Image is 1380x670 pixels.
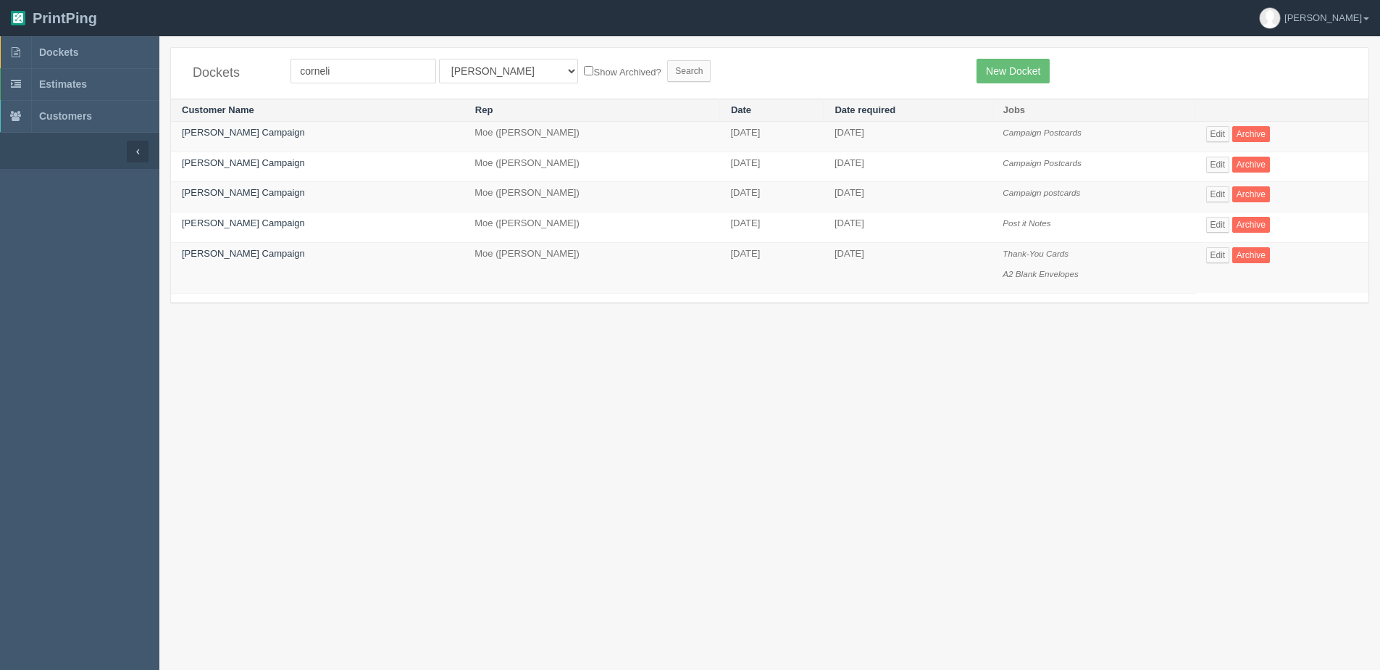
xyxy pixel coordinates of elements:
[1003,249,1069,258] i: Thank-You Cards
[464,242,719,293] td: Moe ([PERSON_NAME])
[1260,8,1280,28] img: avatar_default-7531ab5dedf162e01f1e0bb0964e6a185e93c5c22dfe317fb01d7f8cd2b1632c.jpg
[1232,217,1270,233] a: Archive
[182,187,305,198] a: [PERSON_NAME] Campaign
[719,152,824,182] td: [DATE]
[193,66,269,80] h4: Dockets
[39,110,92,122] span: Customers
[667,60,711,82] input: Search
[1206,217,1230,233] a: Edit
[1003,269,1079,278] i: A2 Blank Envelopes
[182,104,254,115] a: Customer Name
[39,78,87,90] span: Estimates
[1003,218,1050,228] i: Post it Notes
[182,157,305,168] a: [PERSON_NAME] Campaign
[992,99,1195,122] th: Jobs
[584,66,593,75] input: Show Archived?
[1206,247,1230,263] a: Edit
[824,182,992,212] td: [DATE]
[719,182,824,212] td: [DATE]
[719,212,824,243] td: [DATE]
[182,127,305,138] a: [PERSON_NAME] Campaign
[464,152,719,182] td: Moe ([PERSON_NAME])
[719,242,824,293] td: [DATE]
[1232,247,1270,263] a: Archive
[475,104,493,115] a: Rep
[1003,188,1080,197] i: Campaign postcards
[464,182,719,212] td: Moe ([PERSON_NAME])
[464,212,719,243] td: Moe ([PERSON_NAME])
[464,122,719,152] td: Moe ([PERSON_NAME])
[824,212,992,243] td: [DATE]
[977,59,1050,83] a: New Docket
[182,248,305,259] a: [PERSON_NAME] Campaign
[835,104,895,115] a: Date required
[824,242,992,293] td: [DATE]
[1232,186,1270,202] a: Archive
[1206,157,1230,173] a: Edit
[824,152,992,182] td: [DATE]
[719,122,824,152] td: [DATE]
[824,122,992,152] td: [DATE]
[1206,186,1230,202] a: Edit
[1206,126,1230,142] a: Edit
[290,59,436,83] input: Customer Name
[39,46,78,58] span: Dockets
[1003,158,1082,167] i: Campaign Postcards
[584,63,661,80] label: Show Archived?
[182,218,305,228] a: [PERSON_NAME] Campaign
[1232,157,1270,173] a: Archive
[731,104,751,115] a: Date
[1003,128,1082,137] i: Campaign Postcards
[1232,126,1270,142] a: Archive
[11,11,25,25] img: logo-3e63b451c926e2ac314895c53de4908e5d424f24456219fb08d385ab2e579770.png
